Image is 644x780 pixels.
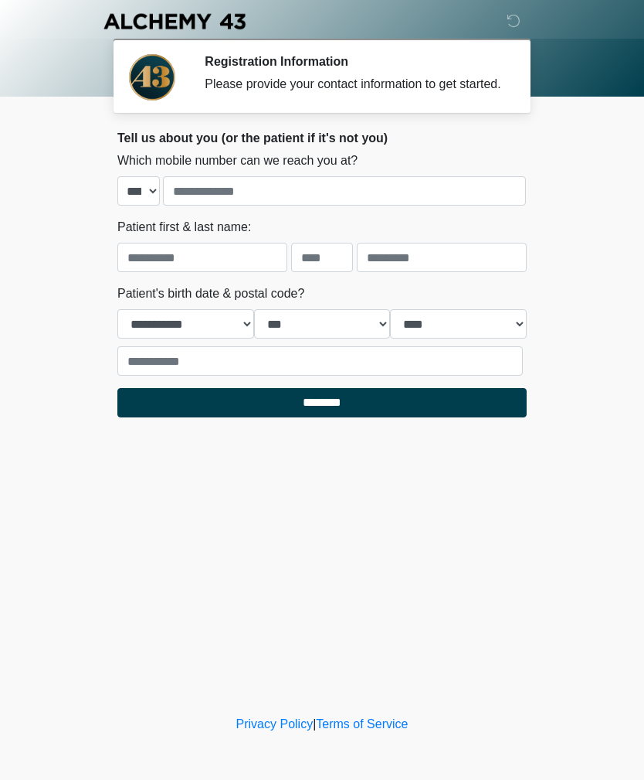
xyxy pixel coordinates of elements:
label: Which mobile number can we reach you at? [117,152,358,170]
a: Privacy Policy [236,717,314,731]
h2: Registration Information [205,54,503,69]
label: Patient first & last name: [117,218,251,237]
a: Terms of Service [316,717,408,731]
img: Alchemy 43 Logo [102,12,247,31]
h2: Tell us about you (or the patient if it's not you) [117,131,527,145]
img: Agent Avatar [129,54,175,100]
div: Please provide your contact information to get started. [205,75,503,94]
label: Patient's birth date & postal code? [117,284,304,303]
a: | [313,717,316,731]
